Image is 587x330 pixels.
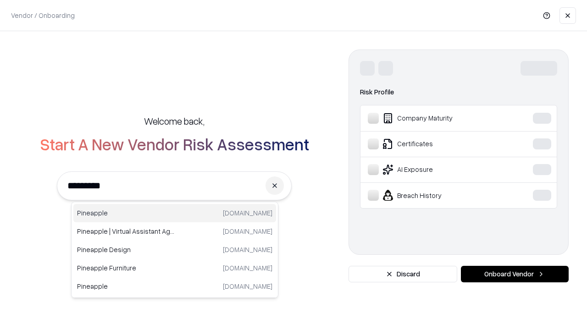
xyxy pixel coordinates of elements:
[368,113,505,124] div: Company Maturity
[223,245,272,254] p: [DOMAIN_NAME]
[360,87,557,98] div: Risk Profile
[77,208,175,218] p: Pineapple
[77,263,175,273] p: Pineapple Furniture
[71,202,278,298] div: Suggestions
[223,281,272,291] p: [DOMAIN_NAME]
[368,190,505,201] div: Breach History
[368,164,505,175] div: AI Exposure
[77,226,175,236] p: Pineapple | Virtual Assistant Agency
[223,263,272,273] p: [DOMAIN_NAME]
[144,115,205,127] h5: Welcome back,
[223,226,272,236] p: [DOMAIN_NAME]
[40,135,309,153] h2: Start A New Vendor Risk Assessment
[368,138,505,149] div: Certificates
[461,266,569,282] button: Onboard Vendor
[77,245,175,254] p: Pineapple Design
[223,208,272,218] p: [DOMAIN_NAME]
[11,11,75,20] p: Vendor / Onboarding
[77,281,175,291] p: Pineapple
[349,266,457,282] button: Discard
